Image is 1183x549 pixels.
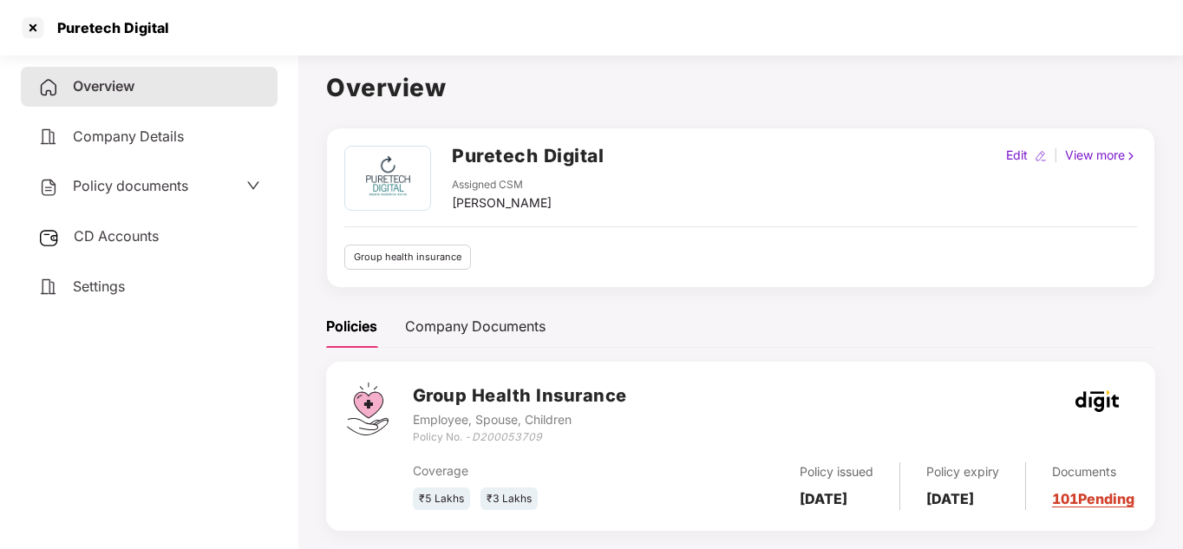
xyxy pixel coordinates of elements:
[38,277,59,297] img: svg+xml;base64,PHN2ZyB4bWxucz0iaHR0cDovL3d3dy53My5vcmcvMjAwMC9zdmciIHdpZHRoPSIyNCIgaGVpZ2h0PSIyNC...
[413,461,653,480] div: Coverage
[926,462,999,481] div: Policy expiry
[73,278,125,295] span: Settings
[1035,150,1047,162] img: editIcon
[413,487,470,511] div: ₹5 Lakhs
[344,245,471,270] div: Group health insurance
[246,179,260,193] span: down
[1050,146,1062,165] div: |
[800,490,847,507] b: [DATE]
[413,410,627,429] div: Employee, Spouse, Children
[472,430,542,443] i: D200053709
[452,177,552,193] div: Assigned CSM
[1062,146,1141,165] div: View more
[74,227,159,245] span: CD Accounts
[926,490,974,507] b: [DATE]
[326,69,1155,107] h1: Overview
[1125,150,1137,162] img: rightIcon
[347,382,389,435] img: svg+xml;base64,PHN2ZyB4bWxucz0iaHR0cDovL3d3dy53My5vcmcvMjAwMC9zdmciIHdpZHRoPSI0Ny43MTQiIGhlaWdodD...
[405,316,546,337] div: Company Documents
[38,127,59,147] img: svg+xml;base64,PHN2ZyB4bWxucz0iaHR0cDovL3d3dy53My5vcmcvMjAwMC9zdmciIHdpZHRoPSIyNCIgaGVpZ2h0PSIyNC...
[47,19,169,36] div: Puretech Digital
[326,316,377,337] div: Policies
[800,462,873,481] div: Policy issued
[480,487,538,511] div: ₹3 Lakhs
[452,141,604,170] h2: Puretech Digital
[413,382,627,409] h3: Group Health Insurance
[73,127,184,145] span: Company Details
[38,77,59,98] img: svg+xml;base64,PHN2ZyB4bWxucz0iaHR0cDovL3d3dy53My5vcmcvMjAwMC9zdmciIHdpZHRoPSIyNCIgaGVpZ2h0PSIyNC...
[73,177,188,194] span: Policy documents
[73,77,134,95] span: Overview
[452,193,552,212] div: [PERSON_NAME]
[347,147,428,210] img: Puretech%20Logo%20Dark%20-Vertical.png
[1052,462,1134,481] div: Documents
[413,429,627,446] div: Policy No. -
[38,227,60,248] img: svg+xml;base64,PHN2ZyB3aWR0aD0iMjUiIGhlaWdodD0iMjQiIHZpZXdCb3g9IjAgMCAyNSAyNCIgZmlsbD0ibm9uZSIgeG...
[1003,146,1031,165] div: Edit
[1075,390,1119,412] img: godigit.png
[1052,490,1134,507] a: 101 Pending
[38,177,59,198] img: svg+xml;base64,PHN2ZyB4bWxucz0iaHR0cDovL3d3dy53My5vcmcvMjAwMC9zdmciIHdpZHRoPSIyNCIgaGVpZ2h0PSIyNC...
